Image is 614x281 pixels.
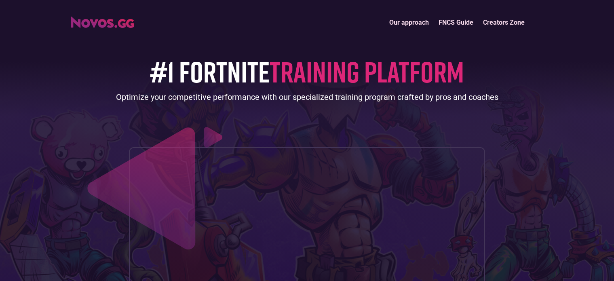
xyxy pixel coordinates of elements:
a: Creators Zone [478,14,530,31]
div: Optimize your competitive performance with our specialized training program crafted by pros and c... [116,91,498,103]
a: home [71,14,134,28]
a: FNCS Guide [434,14,478,31]
a: Our approach [384,14,434,31]
span: TRAINING PLATFORM [270,54,464,89]
h1: #1 FORTNITE [150,55,464,87]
